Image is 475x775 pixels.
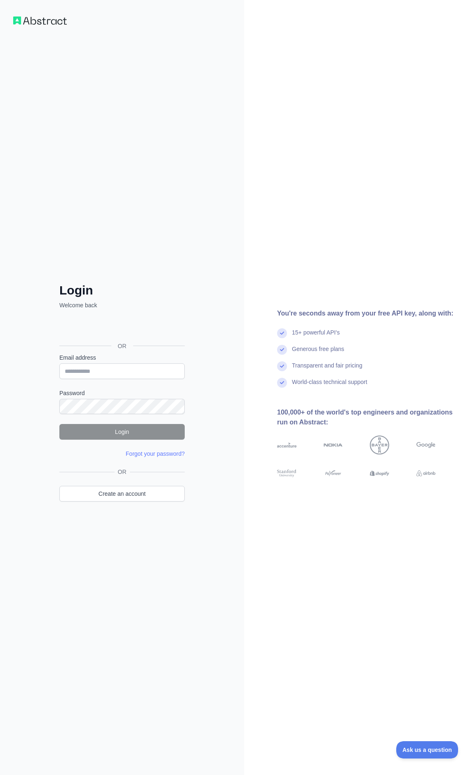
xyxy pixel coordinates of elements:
[59,486,185,502] a: Create an account
[416,436,436,455] img: google
[111,342,133,350] span: OR
[324,469,343,478] img: payoneer
[59,283,185,298] h2: Login
[416,469,436,478] img: airbnb
[59,301,185,309] p: Welcome back
[126,450,185,457] a: Forgot your password?
[59,353,185,362] label: Email address
[59,424,185,440] button: Login
[370,469,389,478] img: shopify
[277,328,287,338] img: check mark
[277,361,287,371] img: check mark
[292,345,344,361] div: Generous free plans
[115,468,130,476] span: OR
[324,436,343,455] img: nokia
[292,328,340,345] div: 15+ powerful API's
[13,16,67,25] img: Workflow
[277,345,287,355] img: check mark
[292,378,367,394] div: World-class technical support
[277,408,462,427] div: 100,000+ of the world's top engineers and organizations run on Abstract:
[396,741,459,759] iframe: Toggle Customer Support
[55,318,187,337] iframe: To enrich screen reader interactions, please activate Accessibility in Grammarly extension settings
[59,389,185,397] label: Password
[277,378,287,388] img: check mark
[370,436,389,455] img: bayer
[277,436,296,455] img: accenture
[277,469,296,478] img: stanford university
[277,309,462,318] div: You're seconds away from your free API key, along with:
[292,361,362,378] div: Transparent and fair pricing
